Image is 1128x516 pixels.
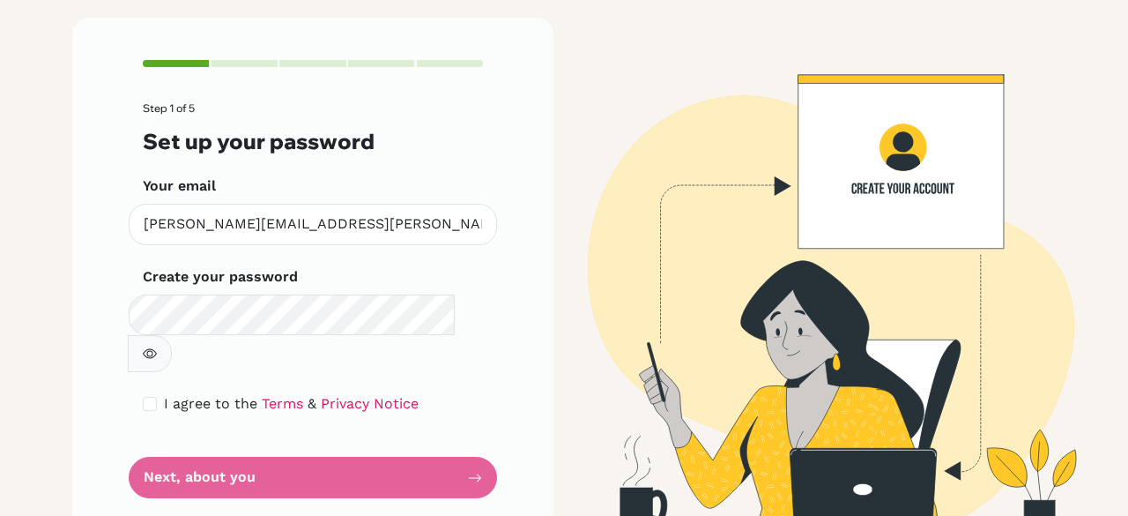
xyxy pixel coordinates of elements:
span: & [308,395,316,412]
span: Step 1 of 5 [143,101,195,115]
span: I agree to the [164,395,257,412]
a: Terms [262,395,303,412]
h3: Set up your password [143,129,483,154]
a: Privacy Notice [321,395,419,412]
label: Your email [143,176,216,197]
label: Create your password [143,266,298,288]
input: Insert your email* [129,204,497,245]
